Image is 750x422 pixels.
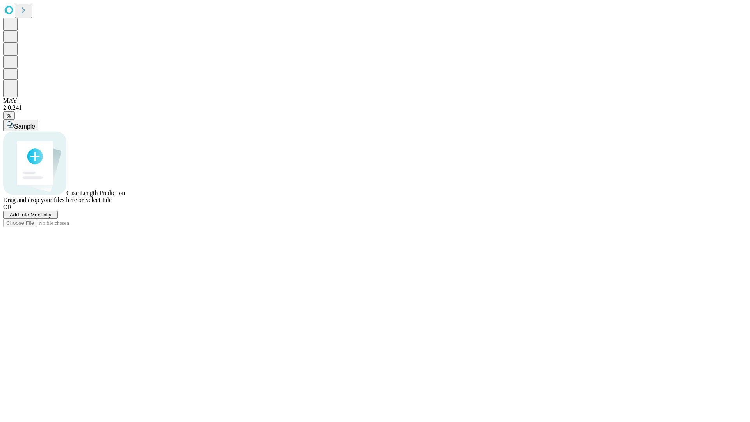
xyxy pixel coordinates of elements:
span: Drag and drop your files here or [3,197,84,203]
button: Sample [3,120,38,131]
span: Case Length Prediction [66,190,125,196]
button: Add Info Manually [3,211,58,219]
span: Select File [85,197,112,203]
span: OR [3,204,12,210]
span: Add Info Manually [10,212,52,218]
div: MAY [3,97,747,104]
span: @ [6,113,12,118]
button: @ [3,111,15,120]
span: Sample [14,123,35,130]
div: 2.0.241 [3,104,747,111]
